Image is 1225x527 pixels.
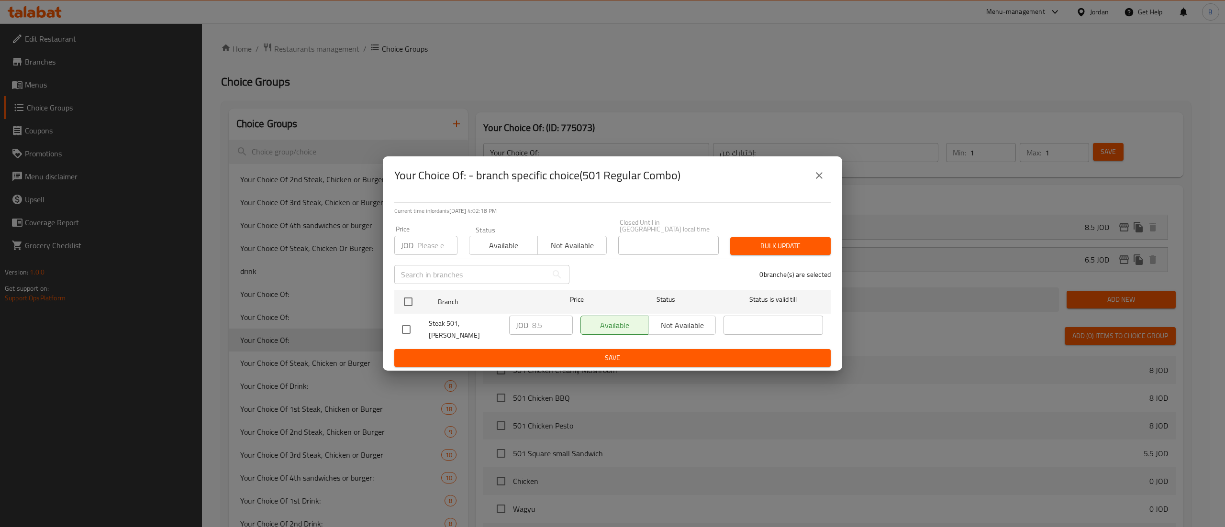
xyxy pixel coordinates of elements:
input: Please enter price [532,316,573,335]
p: JOD [401,240,413,251]
span: Save [402,352,823,364]
span: Available [473,239,534,253]
button: close [808,164,831,187]
button: Not available [537,236,606,255]
span: Status [616,294,716,306]
span: Not available [542,239,602,253]
input: Search in branches [394,265,547,284]
span: Branch [438,296,537,308]
p: JOD [516,319,528,331]
button: Save [394,349,831,367]
p: Current time in Jordan is [DATE] 4:02:18 PM [394,207,831,215]
span: Status is valid till [724,294,823,306]
p: 0 branche(s) are selected [759,270,831,279]
span: Steak 501, [PERSON_NAME] [429,318,501,341]
h2: Your Choice Of: - branch specific choice(501 Regular Combo) [394,168,680,183]
button: Bulk update [730,237,831,255]
button: Available [469,236,538,255]
span: Price [545,294,609,306]
span: Bulk update [738,240,823,252]
input: Please enter price [417,236,457,255]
